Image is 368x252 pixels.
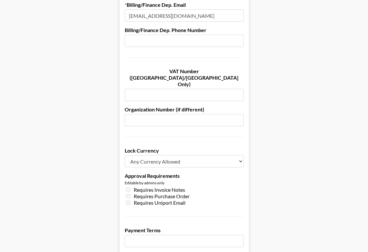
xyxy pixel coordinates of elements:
[125,173,244,179] label: Approval Requirements
[134,193,190,200] span: Requires Purchase Order
[125,68,244,87] label: VAT Number ([GEOGRAPHIC_DATA]/[GEOGRAPHIC_DATA] Only)
[125,147,244,154] label: Lock Currency
[125,27,244,33] label: Billing/Finance Dep. Phone Number
[125,227,244,234] label: Payment Terms
[125,2,244,8] label: Billing/Finance Dep. Email
[125,180,244,185] div: Editable by admins only
[125,106,244,113] label: Organization Number (if different)
[134,187,185,193] span: Requires Invoice Notes
[134,200,185,206] span: Requires Uniport Email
